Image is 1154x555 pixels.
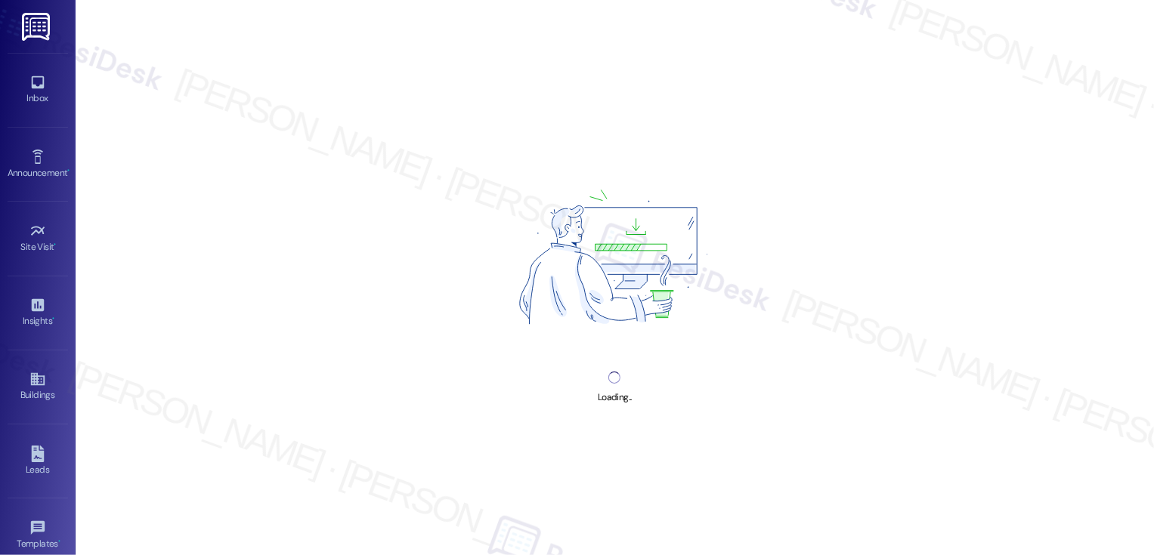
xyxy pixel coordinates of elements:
span: • [67,165,70,176]
a: Buildings [8,366,68,407]
a: Insights • [8,292,68,333]
a: Site Visit • [8,218,68,259]
a: Leads [8,441,68,482]
span: • [58,536,60,547]
div: Loading... [598,390,632,405]
span: • [54,239,57,250]
a: Inbox [8,69,68,110]
span: • [52,313,54,324]
img: ResiDesk Logo [22,13,53,41]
